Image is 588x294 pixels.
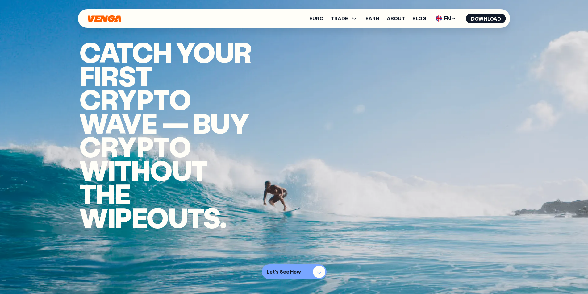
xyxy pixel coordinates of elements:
[434,14,459,23] span: EN
[262,264,327,279] button: Let's See How
[412,16,426,21] a: Blog
[267,269,301,275] p: Let's See How
[387,16,405,21] a: About
[87,15,122,22] svg: Home
[436,15,442,22] img: flag-uk
[79,40,258,229] h1: Catch your first crypto wave — buy crypto without the wipeouts.
[466,14,506,23] button: Download
[365,16,379,21] a: Earn
[331,15,358,22] span: TRADE
[309,16,323,21] a: Euro
[331,16,348,21] span: TRADE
